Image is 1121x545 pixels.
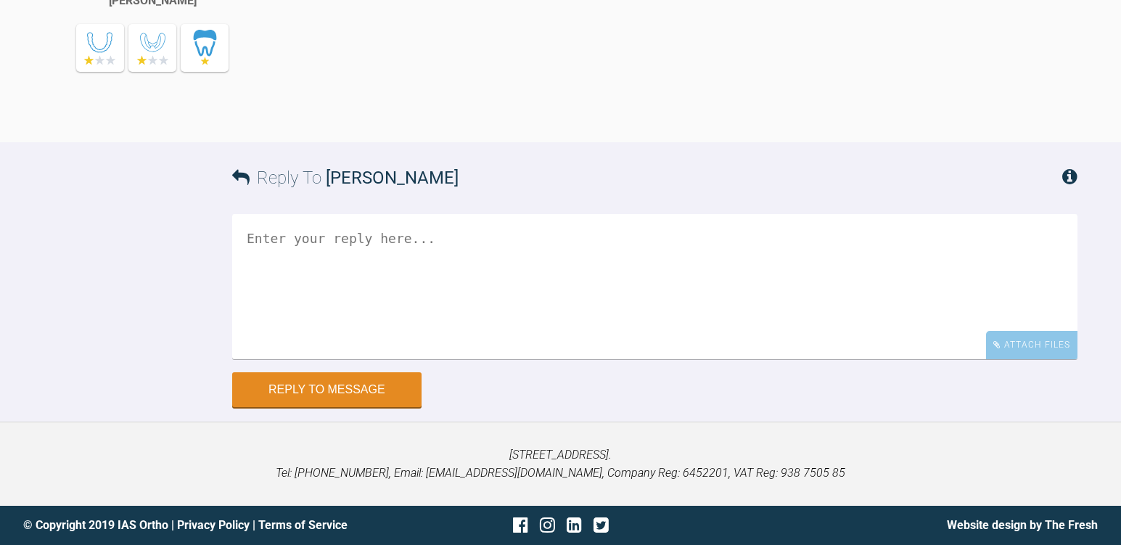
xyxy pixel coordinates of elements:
[232,164,459,192] h3: Reply To
[23,516,382,535] div: © Copyright 2019 IAS Ortho | |
[326,168,459,188] span: [PERSON_NAME]
[258,518,348,532] a: Terms of Service
[23,446,1098,483] p: [STREET_ADDRESS]. Tel: [PHONE_NUMBER], Email: [EMAIL_ADDRESS][DOMAIN_NAME], Company Reg: 6452201,...
[986,331,1077,359] div: Attach Files
[947,518,1098,532] a: Website design by The Fresh
[232,372,422,407] button: Reply to Message
[177,518,250,532] a: Privacy Policy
